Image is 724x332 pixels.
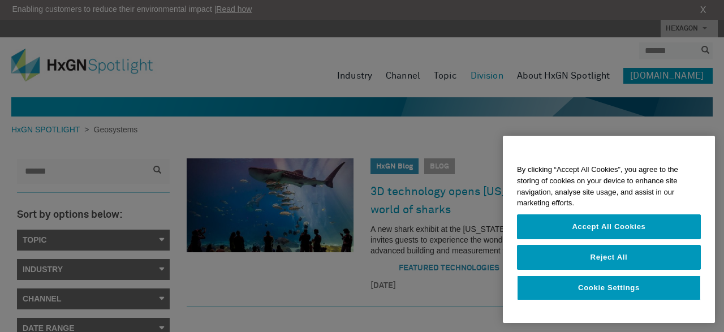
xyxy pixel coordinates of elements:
button: Reject All [517,245,701,270]
div: Privacy [503,136,715,323]
div: By clicking “Accept All Cookies”, you agree to the storing of cookies on your device to enhance s... [503,158,715,214]
div: Cookie banner [503,136,715,323]
button: Cookie Settings [517,275,701,300]
button: Accept All Cookies [517,214,701,239]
